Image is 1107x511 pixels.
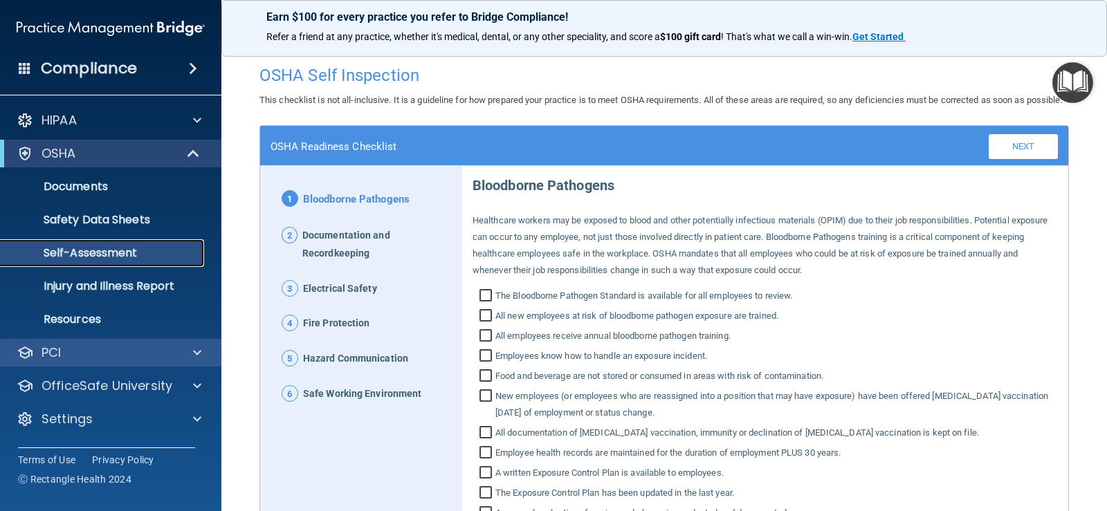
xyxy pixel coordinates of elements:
p: Self-Assessment [9,246,198,260]
span: 4 [282,315,298,331]
span: Safe Working Environment [303,385,421,403]
p: HIPAA [42,112,77,129]
a: OfficeSafe University [17,378,201,394]
span: Hazard Communication [303,350,408,368]
input: All new employees at risk of bloodborne pathogen exposure are trained. [479,310,495,324]
p: Earn $100 for every practice you refer to Bridge Compliance! [266,10,1062,24]
input: New employees (or employees who are reassigned into a position that may have exposure) have been ... [479,391,495,421]
a: PCI [17,344,201,361]
span: This checklist is not all-inclusive. It is a guideline for how prepared your practice is to meet ... [259,95,1063,105]
a: Settings [17,411,201,427]
span: New employees (or employees who are reassigned into a position that may have exposure) have been ... [495,388,1058,421]
span: Employee health records are maintained for the duration of employment PLUS 30 years. [495,445,841,461]
p: PCI [42,344,61,361]
h4: OSHA Readiness Checklist [271,140,396,153]
span: Electrical Safety [303,280,377,298]
span: Food and beverage are not stored or consumed in areas with risk of contamination. [495,368,823,384]
span: All employees receive annual bloodborne pathogen training. [495,328,731,344]
span: The Exposure Control Plan has been updated in the last year. [495,485,734,501]
span: All new employees at risk of bloodborne pathogen exposure are trained. [495,308,778,324]
a: Next [989,134,1058,159]
p: Settings [42,411,93,427]
p: Resources [9,313,198,326]
span: Employees know how to handle an exposure incident. [495,348,707,364]
span: 1 [282,190,298,207]
h4: OSHA Self Inspection [259,66,1069,84]
p: Safety Data Sheets [9,213,198,227]
span: 2 [282,227,298,243]
input: All employees receive annual bloodborne pathogen training. [479,331,495,344]
span: Ⓒ Rectangle Health 2024 [18,472,131,486]
span: The Bloodborne Pathogen Standard is available for all employees to review. [495,288,792,304]
h4: Compliance [41,59,137,78]
p: Healthcare workers may be exposed to blood and other potentially infectious materials (OPIM) due ... [473,212,1058,279]
strong: Get Started [852,31,904,42]
span: 3 [282,280,298,297]
input: Employee health records are maintained for the duration of employment PLUS 30 years. [479,447,495,461]
input: All documentation of [MEDICAL_DATA] vaccination, immunity or declination of [MEDICAL_DATA] vaccin... [479,427,495,441]
input: Food and beverage are not stored or consumed in areas with risk of contamination. [479,371,495,384]
span: A written Exposure Control Plan is available to employees. [495,465,724,481]
span: Refer a friend at any practice, whether it's medical, dental, or any other speciality, and score a [266,31,660,42]
p: Documents [9,180,198,194]
input: The Bloodborne Pathogen Standard is available for all employees to review. [479,290,495,304]
span: ! That's what we call a win-win. [721,31,852,42]
button: Open Resource Center [1052,62,1093,103]
span: Bloodborne Pathogens [303,190,410,210]
span: All documentation of [MEDICAL_DATA] vaccination, immunity or declination of [MEDICAL_DATA] vaccin... [495,425,979,441]
p: OfficeSafe University [42,378,172,394]
span: Documentation and Recordkeeping [302,227,452,263]
strong: $100 gift card [660,31,721,42]
input: Employees know how to handle an exposure incident. [479,351,495,364]
img: PMB logo [17,15,205,42]
input: A written Exposure Control Plan is available to employees. [479,467,495,481]
a: Get Started [852,31,906,42]
a: Privacy Policy [92,453,154,467]
p: OSHA [42,145,76,162]
span: 5 [282,350,298,366]
p: Injury and Illness Report [9,279,198,293]
a: HIPAA [17,112,201,129]
p: Bloodborne Pathogens [473,166,1058,198]
span: 6 [282,385,298,402]
input: The Exposure Control Plan has been updated in the last year. [479,487,495,501]
a: OSHA [17,145,201,162]
span: Fire Protection [303,315,370,333]
a: Terms of Use [18,453,75,467]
